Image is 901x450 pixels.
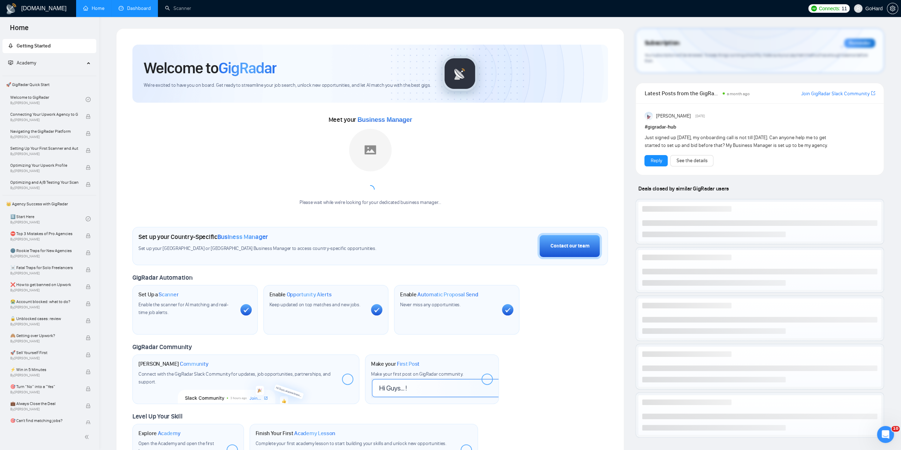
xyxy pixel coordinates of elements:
img: logo [6,3,17,15]
span: Enable the scanner for AI matching and real-time job alerts. [138,302,228,315]
span: Getting Started [17,43,51,49]
span: First Post [397,360,420,368]
span: Never miss any opportunities. [400,302,460,308]
span: By [PERSON_NAME] [10,135,78,139]
span: Home [4,23,34,38]
span: lock [86,182,91,187]
span: lock [86,131,91,136]
span: lock [86,335,91,340]
span: check-circle [86,97,91,102]
span: Connecting Your Upwork Agency to GigRadar [10,111,78,118]
span: 👑 Agency Success with GigRadar [3,197,96,211]
span: By [PERSON_NAME] [10,271,78,275]
span: Optimizing and A/B Testing Your Scanner for Better Results [10,179,78,186]
a: setting [887,6,898,11]
span: lock [86,114,91,119]
button: Reply [644,155,668,166]
span: By [PERSON_NAME] [10,152,78,156]
span: 🚀 Sell Yourself First [10,349,78,356]
span: Academy [17,60,36,66]
span: lock [86,420,91,425]
span: Make your first post on GigRadar community. [371,371,463,377]
h1: Enable [400,291,478,298]
a: export [871,90,875,97]
a: homeHome [83,5,104,11]
span: By [PERSON_NAME] [10,186,78,190]
span: [PERSON_NAME] [656,112,691,120]
span: We're excited to have you on board. Get ready to streamline your job search, unlock new opportuni... [144,82,431,89]
span: Deals closed by similar GigRadar users [635,182,731,195]
h1: Explore [138,430,181,437]
span: ⛔ Top 3 Mistakes of Pro Agencies [10,230,78,237]
a: 1️⃣ Start HereBy[PERSON_NAME] [10,211,86,227]
span: Academy [158,430,181,437]
div: Reminder [844,39,875,48]
span: lock [86,284,91,289]
div: Just signed up [DATE], my onboarding call is not till [DATE]. Can anyone help me to get started t... [644,134,829,149]
span: GigRadar Community [132,343,192,351]
span: setting [887,6,898,11]
span: By [PERSON_NAME] [10,237,78,241]
span: By [PERSON_NAME] [10,356,78,360]
span: lock [86,318,91,323]
h1: Set up your Country-Specific [138,233,268,241]
span: Your subscription will be renewed. To keep things running smoothly, make sure your payment method... [644,52,867,64]
a: searchScanner [165,5,191,11]
span: lock [86,386,91,391]
span: rocket [8,43,13,48]
span: lock [86,352,91,357]
img: Anisuzzaman Khan [644,112,653,120]
span: Level Up Your Skill [132,412,182,420]
span: Complete your first academy lesson to start building your skills and unlock new opportunities. [256,440,446,446]
span: GigRadar Automation [132,274,192,281]
span: 🔓 Unblocked cases: review [10,315,78,322]
div: Please wait while we're looking for your dedicated business manager... [295,199,445,206]
span: By [PERSON_NAME] [10,305,78,309]
span: By [PERSON_NAME] [10,118,78,122]
span: lock [86,267,91,272]
span: Navigating the GigRadar Platform [10,128,78,135]
span: By [PERSON_NAME] [10,407,78,411]
span: Optimizing Your Upwork Profile [10,162,78,169]
li: Getting Started [2,39,96,53]
span: Setting Up Your First Scanner and Auto-Bidder [10,145,78,152]
span: 😭 Account blocked: what to do? [10,298,78,305]
span: loading [365,184,376,195]
span: Academy [8,60,36,66]
span: Business Manager [217,233,268,241]
span: Opportunity Alerts [286,291,331,298]
a: dashboardDashboard [119,5,151,11]
iframe: Intercom live chat [877,426,894,443]
img: upwork-logo.png [811,6,817,11]
span: Academy Lesson [294,430,335,437]
span: Meet your [329,116,412,124]
span: lock [86,165,91,170]
span: Connect with the GigRadar Slack Community for updates, job opportunities, partnerships, and support. [138,371,331,385]
span: Community [180,360,209,368]
img: gigradar-logo.png [442,56,478,91]
span: lock [86,301,91,306]
span: By [PERSON_NAME] [10,322,78,326]
h1: Set Up a [138,291,178,298]
span: lock [86,369,91,374]
a: Join GigRadar Slack Community [801,90,869,98]
span: export [871,90,875,96]
h1: Make your [371,360,420,368]
span: Subscription [644,37,679,49]
span: lock [86,233,91,238]
span: 🙈 Getting over Upwork? [10,332,78,339]
span: By [PERSON_NAME] [10,339,78,343]
span: [DATE] [695,113,705,119]
span: Business Manager [358,116,412,123]
button: setting [887,3,898,14]
h1: [PERSON_NAME] [138,360,209,368]
span: ❌ How to get banned on Upwork [10,281,78,288]
span: check-circle [86,216,91,221]
h1: Finish Your First [256,430,335,437]
span: Automatic Proposal Send [417,291,478,298]
span: Keep updated on top matches and new jobs. [269,302,360,308]
a: Welcome to GigRadarBy[PERSON_NAME] [10,92,86,107]
span: ⚡ Win in 5 Minutes [10,366,78,373]
span: By [PERSON_NAME] [10,390,78,394]
span: lock [86,148,91,153]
